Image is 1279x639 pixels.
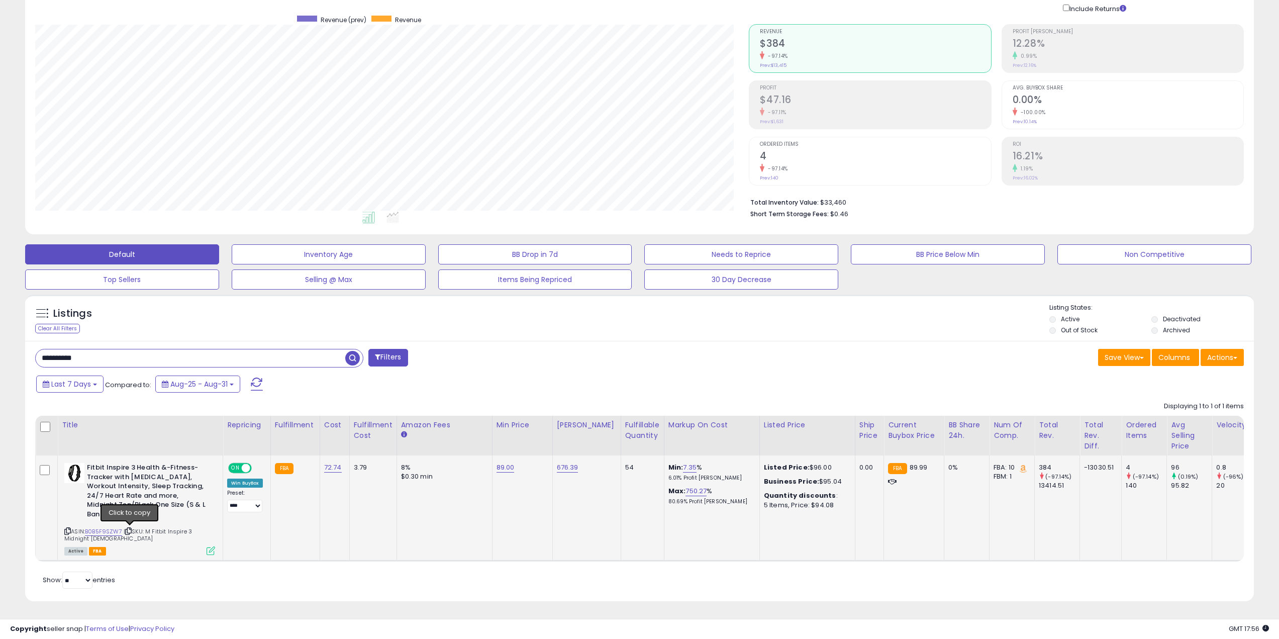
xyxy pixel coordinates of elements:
div: 96 [1171,463,1212,472]
small: Prev: 140 [760,175,778,181]
b: Fitbit Inspire 3 Health &-Fitness-Tracker with [MEDICAL_DATA], Workout Intensity, Sleep Tracking,... [87,463,209,521]
li: $33,460 [750,196,1236,208]
div: Total Rev. [1039,420,1075,441]
span: Revenue (prev) [321,16,366,24]
h2: $384 [760,38,991,51]
span: | SKU: M Fitbit Inspire 3 Midnight [DEMOGRAPHIC_DATA] [64,527,192,542]
small: Prev: 16.02% [1013,175,1038,181]
a: Terms of Use [86,624,129,633]
small: FBA [888,463,907,474]
div: $0.30 min [401,472,484,481]
small: -97.11% [764,109,786,116]
div: 0% [948,463,981,472]
button: Inventory Age [232,244,426,264]
div: 3.79 [354,463,389,472]
button: Items Being Repriced [438,269,632,290]
span: FBA [89,547,106,556]
small: (-97.14%) [1045,473,1071,481]
div: Clear All Filters [35,324,80,333]
div: % [668,463,752,482]
div: Ordered Items [1126,420,1162,441]
div: Displaying 1 to 1 of 1 items [1164,402,1244,411]
div: Repricing [227,420,266,430]
span: Columns [1158,352,1190,362]
small: Prev: 10.14% [1013,119,1037,125]
small: -97.14% [764,52,788,60]
span: Last 7 Days [51,379,91,389]
div: Fulfillment Cost [354,420,392,441]
div: Cost [324,420,345,430]
div: 0.8 [1216,463,1257,472]
div: -13030.51 [1084,463,1114,472]
div: Amazon Fees [401,420,488,430]
small: Prev: $1,631 [760,119,783,125]
small: -100.00% [1017,109,1046,116]
small: (-96%) [1223,473,1244,481]
h2: 0.00% [1013,94,1243,108]
button: Aug-25 - Aug-31 [155,376,240,393]
div: $96.00 [764,463,847,472]
p: 80.69% Profit [PERSON_NAME] [668,498,752,505]
label: Active [1061,315,1079,323]
span: ROI [1013,142,1243,147]
h2: 4 [760,150,991,164]
div: 54 [625,463,656,472]
span: 2025-09-8 17:56 GMT [1229,624,1269,633]
small: 0.99% [1017,52,1037,60]
div: 384 [1039,463,1079,472]
span: Profit [760,85,991,91]
a: 676.39 [557,463,578,473]
button: Non Competitive [1057,244,1251,264]
label: Out of Stock [1061,326,1098,334]
p: Listing States: [1049,303,1254,313]
button: BB Drop in 7d [438,244,632,264]
span: All listings currently available for purchase on Amazon [64,547,87,556]
small: Prev: 12.16% [1013,62,1036,68]
div: % [668,487,752,505]
div: FBM: 1 [994,472,1027,481]
button: 30 Day Decrease [644,269,838,290]
p: 6.01% Profit [PERSON_NAME] [668,475,752,482]
div: : [764,491,847,500]
a: 89.00 [497,463,515,473]
b: Total Inventory Value: [750,198,819,207]
small: 1.19% [1017,165,1033,172]
label: Archived [1163,326,1190,334]
div: $95.04 [764,477,847,486]
div: Num of Comp. [994,420,1030,441]
span: $0.46 [830,209,848,219]
div: Include Returns [1055,3,1138,14]
span: Compared to: [105,380,151,390]
div: [PERSON_NAME] [557,420,617,430]
div: Avg Selling Price [1171,420,1208,451]
h2: 12.28% [1013,38,1243,51]
button: Top Sellers [25,269,219,290]
div: ASIN: [64,463,215,554]
div: BB Share 24h. [948,420,985,441]
small: FBA [275,463,293,474]
span: Avg. Buybox Share [1013,85,1243,91]
h2: $47.16 [760,94,991,108]
small: (-97.14%) [1133,473,1159,481]
div: Fulfillment [275,420,316,430]
small: -97.14% [764,165,788,172]
div: 20 [1216,481,1257,490]
div: Preset: [227,490,263,512]
b: Short Term Storage Fees: [750,210,829,218]
b: Quantity discounts [764,491,836,500]
button: Save View [1098,349,1150,366]
b: Min: [668,463,683,472]
button: Needs to Reprice [644,244,838,264]
span: Revenue [395,16,421,24]
div: 0.00 [859,463,876,472]
a: B0B5F9SZW7 [85,527,122,536]
button: BB Price Below Min [851,244,1045,264]
a: Privacy Policy [130,624,174,633]
span: OFF [250,464,266,473]
span: Aug-25 - Aug-31 [170,379,228,389]
label: Deactivated [1163,315,1201,323]
b: Business Price: [764,477,819,486]
img: 31LwLD1q7zL._SL40_.jpg [64,463,84,483]
small: Amazon Fees. [401,430,407,439]
button: Actions [1201,349,1244,366]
